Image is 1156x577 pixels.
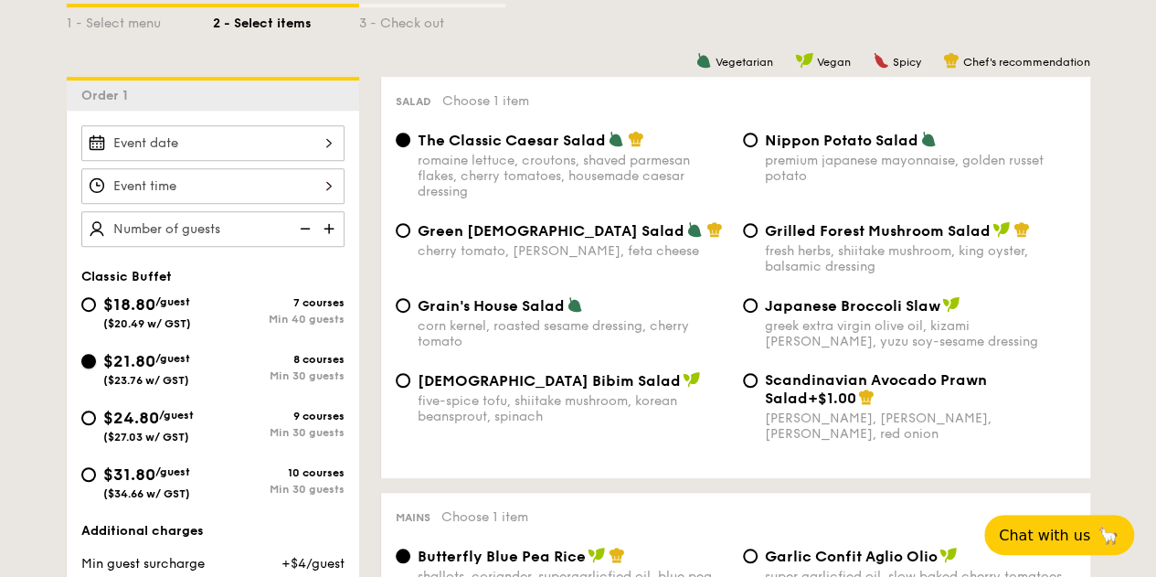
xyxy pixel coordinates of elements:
[765,222,991,240] span: Grilled Forest Mushroom Salad
[817,56,851,69] span: Vegan
[765,548,938,565] span: Garlic Confit Aglio Olio
[608,131,624,147] img: icon-vegetarian.fe4039eb.svg
[81,211,345,247] input: Number of guests
[396,298,410,313] input: Grain's House Saladcorn kernel, roasted sesame dressing, cherry tomato
[81,522,345,540] div: Additional charges
[155,295,190,308] span: /guest
[81,354,96,369] input: $21.80/guest($23.76 w/ GST)8 coursesMin 30 guests
[808,390,856,407] span: +$1.00
[81,467,96,482] input: $31.80/guest($34.66 w/ GST)10 coursesMin 30 guests
[765,153,1076,184] div: premium japanese mayonnaise, golden russet potato
[213,313,345,326] div: Min 40 guests
[418,222,684,240] span: Green [DEMOGRAPHIC_DATA] Salad
[992,221,1011,238] img: icon-vegan.f8ff3823.svg
[213,466,345,479] div: 10 courses
[103,408,159,428] span: $24.80
[396,223,410,238] input: Green [DEMOGRAPHIC_DATA] Saladcherry tomato, [PERSON_NAME], feta cheese
[213,7,359,33] div: 2 - Select items
[155,352,190,365] span: /guest
[706,221,723,238] img: icon-chef-hat.a58ddaea.svg
[567,296,583,313] img: icon-vegetarian.fe4039eb.svg
[795,52,813,69] img: icon-vegan.f8ff3823.svg
[81,556,205,572] span: Min guest surcharge
[290,211,317,246] img: icon-reduce.1d2dbef1.svg
[743,223,758,238] input: Grilled Forest Mushroom Saladfresh herbs, shiitake mushroom, king oyster, balsamic dressing
[103,317,191,330] span: ($20.49 w/ GST)
[939,547,958,563] img: icon-vegan.f8ff3823.svg
[159,409,194,422] span: /guest
[743,133,758,147] input: Nippon Potato Saladpremium japanese mayonnaise, golden russet potato
[984,515,1134,555] button: Chat with us🦙
[418,132,606,149] span: The Classic Caesar Salad
[396,549,410,563] input: Butterfly Blue Pea Riceshallots, coriander, supergarlicfied oil, blue pea flower
[317,211,345,246] img: icon-add.58712e84.svg
[765,243,1076,274] div: fresh herbs, shiitake mushroom, king oyster, balsamic dressing
[442,93,529,109] span: Choose 1 item
[893,56,921,69] span: Spicy
[81,168,345,204] input: Event time
[716,56,773,69] span: Vegetarian
[213,296,345,309] div: 7 courses
[103,351,155,371] span: $21.80
[418,548,586,565] span: Butterfly Blue Pea Rice
[609,547,625,563] img: icon-chef-hat.a58ddaea.svg
[396,133,410,147] input: The Classic Caesar Saladromaine lettuce, croutons, shaved parmesan flakes, cherry tomatoes, house...
[103,294,155,315] span: $18.80
[418,243,728,259] div: cherry tomato, [PERSON_NAME], feta cheese
[418,372,681,390] span: [DEMOGRAPHIC_DATA] Bibim Salad
[81,297,96,312] input: $18.80/guest($20.49 w/ GST)7 coursesMin 40 guests
[359,7,505,33] div: 3 - Check out
[765,297,940,315] span: Japanese Broccoli Slaw
[418,153,728,199] div: romaine lettuce, croutons, shaved parmesan flakes, cherry tomatoes, housemade caesar dressing
[743,373,758,388] input: Scandinavian Avocado Prawn Salad+$1.00[PERSON_NAME], [PERSON_NAME], [PERSON_NAME], red onion
[942,296,960,313] img: icon-vegan.f8ff3823.svg
[396,373,410,388] input: [DEMOGRAPHIC_DATA] Bibim Saladfive-spice tofu, shiitake mushroom, korean beansprout, spinach
[396,95,431,108] span: Salad
[943,52,960,69] img: icon-chef-hat.a58ddaea.svg
[213,483,345,496] div: Min 30 guests
[103,487,190,500] span: ($34.66 w/ GST)
[999,527,1090,544] span: Chat with us
[743,298,758,313] input: Japanese Broccoli Slawgreek extra virgin olive oil, kizami [PERSON_NAME], yuzu soy-sesame dressing
[103,465,155,485] span: $31.80
[588,547,606,563] img: icon-vegan.f8ff3823.svg
[418,393,728,424] div: five-spice tofu, shiitake mushroom, korean beansprout, spinach
[683,371,701,388] img: icon-vegan.f8ff3823.svg
[81,88,135,103] span: Order 1
[213,426,345,439] div: Min 30 guests
[858,389,875,405] img: icon-chef-hat.a58ddaea.svg
[743,549,758,563] input: Garlic Confit Aglio Oliosuper garlicfied oil, slow baked cherry tomatoes, garden fresh thyme
[155,465,190,478] span: /guest
[103,374,189,387] span: ($23.76 w/ GST)
[418,297,565,315] span: Grain's House Salad
[213,410,345,422] div: 9 courses
[81,125,345,161] input: Event date
[281,556,344,572] span: +$4/guest
[765,132,918,149] span: Nippon Potato Salad
[695,52,712,69] img: icon-vegetarian.fe4039eb.svg
[1013,221,1030,238] img: icon-chef-hat.a58ddaea.svg
[103,431,189,443] span: ($27.03 w/ GST)
[81,269,172,284] span: Classic Buffet
[628,131,644,147] img: icon-chef-hat.a58ddaea.svg
[765,411,1076,442] div: [PERSON_NAME], [PERSON_NAME], [PERSON_NAME], red onion
[873,52,889,69] img: icon-spicy.37a8142b.svg
[686,221,703,238] img: icon-vegetarian.fe4039eb.svg
[213,369,345,382] div: Min 30 guests
[920,131,937,147] img: icon-vegetarian.fe4039eb.svg
[213,353,345,366] div: 8 courses
[441,509,528,525] span: Choose 1 item
[67,7,213,33] div: 1 - Select menu
[765,371,987,407] span: Scandinavian Avocado Prawn Salad
[418,318,728,349] div: corn kernel, roasted sesame dressing, cherry tomato
[765,318,1076,349] div: greek extra virgin olive oil, kizami [PERSON_NAME], yuzu soy-sesame dressing
[81,411,96,425] input: $24.80/guest($27.03 w/ GST)9 coursesMin 30 guests
[963,56,1090,69] span: Chef's recommendation
[396,511,430,524] span: Mains
[1098,525,1119,546] span: 🦙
